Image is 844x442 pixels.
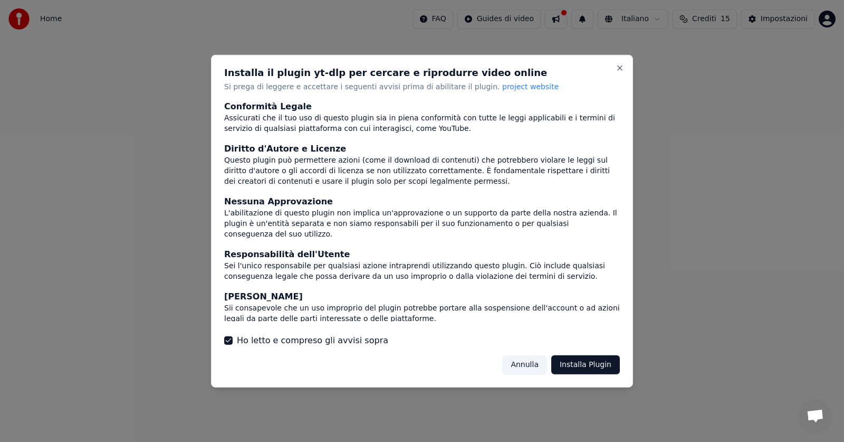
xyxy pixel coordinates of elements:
[224,68,620,77] h2: Installa il plugin yt-dlp per cercare e riprodurre video online
[224,248,620,261] div: Responsabilità dell'Utente
[224,100,620,113] div: Conformità Legale
[502,355,547,374] button: Annulla
[224,143,620,155] div: Diritto d'Autore e Licenze
[224,303,620,324] div: Sii consapevole che un uso improprio del plugin potrebbe portare alla sospensione dell'account o ...
[551,355,620,374] button: Installa Plugin
[224,208,620,240] div: L'abilitazione di questo plugin non implica un'approvazione o un supporto da parte della nostra a...
[502,82,559,90] span: project website
[224,290,620,303] div: [PERSON_NAME]
[237,334,388,347] label: Ho letto e compreso gli avvisi sopra
[224,113,620,134] div: Assicurati che il tuo uso di questo plugin sia in piena conformità con tutte le leggi applicabili...
[224,195,620,208] div: Nessuna Approvazione
[224,81,620,92] p: Si prega di leggere e accettare i seguenti avvisi prima di abilitare il plugin.
[224,155,620,187] div: Questo plugin può permettere azioni (come il download di contenuti) che potrebbero violare le leg...
[224,261,620,282] div: Sei l'unico responsabile per qualsiasi azione intraprendi utilizzando questo plugin. Ciò include ...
